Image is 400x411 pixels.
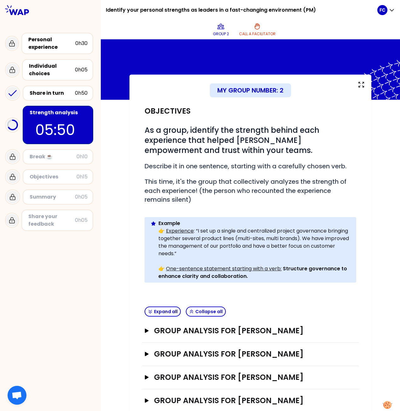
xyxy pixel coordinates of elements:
button: Expand all [145,307,181,317]
h3: Group analysis for [PERSON_NAME] [154,372,335,382]
button: FC [377,5,395,15]
h3: Group analysis for [PERSON_NAME] [154,396,335,406]
div: 0h50 [75,89,88,97]
div: Strength analysis [30,109,88,116]
button: Group analysis for [PERSON_NAME] [145,396,356,406]
button: Group 2 [210,20,231,39]
button: Group analysis for [PERSON_NAME] [145,326,356,336]
p: Call a facilitator [239,31,276,37]
strong: Example [158,220,180,227]
div: 0h05 [75,193,88,201]
div: 0h15 [77,173,88,181]
div: Personal experience [28,36,75,51]
div: Objectives [30,173,77,181]
div: Summary [30,193,75,201]
div: 0h05 [75,217,88,224]
div: Individual choices [29,62,75,77]
button: Group analysis for [PERSON_NAME] [145,349,356,359]
p: Group 2 [213,31,229,37]
h3: Group analysis for [PERSON_NAME] [154,349,335,359]
div: Ouvrir le chat [8,386,26,405]
div: 0h05 [75,66,88,74]
h3: Group analysis for [PERSON_NAME] [154,326,335,336]
strong: 👉 [158,227,165,234]
u: One-sentence statement starting with a verb: [166,265,282,272]
p: FC [380,7,385,13]
span: Describe it in one sentence, starting with a carefully chosen verb. [145,162,346,171]
span: This time, it's the group that collectively analyzes the strength of each experience! (the person... [145,177,348,204]
button: Call a facilitator [237,20,278,39]
span: As a group, identify the strength behind each experience that helped [PERSON_NAME] empowerment an... [145,125,321,155]
div: Share in turn [30,89,75,97]
h2: Objectives [145,106,191,116]
strong: Structure governance to enhance clarity and collaboration. [158,265,348,280]
button: Collapse all [186,307,226,317]
p: : “I set up a single and centralized project governance bringing together several product lines (... [158,227,351,257]
div: My group number: 2 [210,83,291,97]
button: Group analysis for [PERSON_NAME] [145,372,356,382]
div: Break ☕️ [30,153,77,160]
u: Experience [166,227,194,234]
div: 0h10 [77,153,88,160]
strong: 👉 [158,265,165,272]
div: 0h30 [75,40,88,47]
div: Share your feedback [28,213,75,228]
p: 05:50 [35,119,81,141]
